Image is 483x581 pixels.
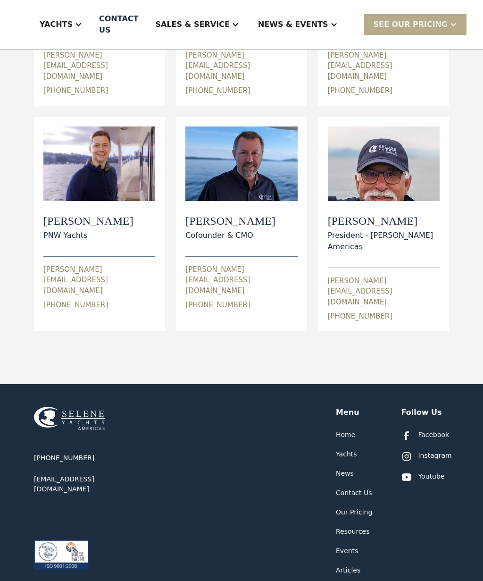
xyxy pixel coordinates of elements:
[34,474,147,494] a: [EMAIL_ADDRESS][DOMAIN_NAME]
[34,453,94,463] a: [PHONE_NUMBER]
[185,300,250,311] div: [PHONE_NUMBER]
[401,407,441,418] div: Follow Us
[336,407,359,418] div: Menu
[336,507,372,517] a: Our Pricing
[43,264,155,296] div: [PERSON_NAME][EMAIL_ADDRESS][DOMAIN_NAME]
[185,230,275,241] div: Cofounder & CMO
[146,6,248,43] div: Sales & Service
[328,311,392,322] div: [PHONE_NUMBER]
[336,430,355,440] a: Home
[401,472,444,483] a: Youtube
[364,14,467,34] div: SEE Our Pricing
[418,472,444,481] div: Youtube
[336,488,372,498] a: Contact Us
[401,451,449,462] a: Instagram
[328,126,440,322] div: [PERSON_NAME]President - [PERSON_NAME] Americas[PERSON_NAME][EMAIL_ADDRESS][DOMAIN_NAME][PHONE_NU...
[336,449,357,459] a: Yachts
[374,19,448,30] div: SEE Our Pricing
[40,19,73,30] div: Yachts
[328,276,440,308] div: [PERSON_NAME][EMAIL_ADDRESS][DOMAIN_NAME]
[155,19,229,30] div: Sales & Service
[418,451,451,461] div: Instagram
[328,214,440,228] h2: [PERSON_NAME]
[99,13,138,36] div: Contact US
[328,85,392,96] div: [PHONE_NUMBER]
[336,565,360,575] a: Articles
[185,264,297,296] div: [PERSON_NAME][EMAIL_ADDRESS][DOMAIN_NAME]
[249,6,347,43] div: News & EVENTS
[43,126,155,311] div: [PERSON_NAME]PNW Yachts[PERSON_NAME][EMAIL_ADDRESS][DOMAIN_NAME][PHONE_NUMBER]
[401,430,449,441] a: Facebook
[185,50,297,82] div: [PERSON_NAME][EMAIL_ADDRESS][DOMAIN_NAME]
[185,85,250,96] div: [PHONE_NUMBER]
[43,214,133,228] h2: [PERSON_NAME]
[328,50,440,82] div: [PERSON_NAME][EMAIL_ADDRESS][DOMAIN_NAME]
[30,6,92,43] div: Yachts
[418,430,449,440] div: Facebook
[328,230,440,253] div: President - [PERSON_NAME] Americas
[43,85,108,96] div: [PHONE_NUMBER]
[43,300,108,311] div: [PHONE_NUMBER]
[43,230,133,241] div: PNW Yachts
[336,546,358,556] a: Events
[185,214,275,228] h2: [PERSON_NAME]
[336,469,354,479] a: News
[336,527,370,537] a: Resources
[185,126,297,311] div: [PERSON_NAME]Cofounder & CMO[PERSON_NAME][EMAIL_ADDRESS][DOMAIN_NAME][PHONE_NUMBER]
[43,50,155,82] div: [PERSON_NAME][EMAIL_ADDRESS][DOMAIN_NAME]
[34,539,89,570] img: ISO 9001:2008 certification logos for ABS Quality Evaluations and RvA Management Systems.
[258,19,328,30] div: News & EVENTS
